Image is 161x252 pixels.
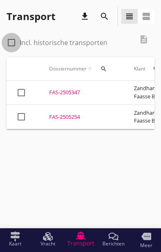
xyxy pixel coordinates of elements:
[41,241,55,246] span: Vracht
[125,11,134,21] i: view_headline
[102,241,125,246] span: Berichten
[100,66,107,72] i: search
[20,39,107,47] label: Incl. historische transporten
[97,228,130,250] a: Berichten
[100,11,109,21] i: search
[67,241,94,246] span: Transport
[153,66,159,72] i: search
[49,113,114,121] div: FAS-2505254
[9,241,21,246] span: Kaart
[141,11,151,21] i: view_agenda
[64,228,97,250] a: Transport
[49,65,86,73] span: Dossiernummer
[141,232,151,241] i: more
[80,11,90,21] i: download
[32,228,64,250] a: Vracht
[7,10,55,23] div: Transport
[86,66,93,72] i: arrow_upward
[140,243,152,248] span: Meer
[49,89,114,97] div: FAS-2505347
